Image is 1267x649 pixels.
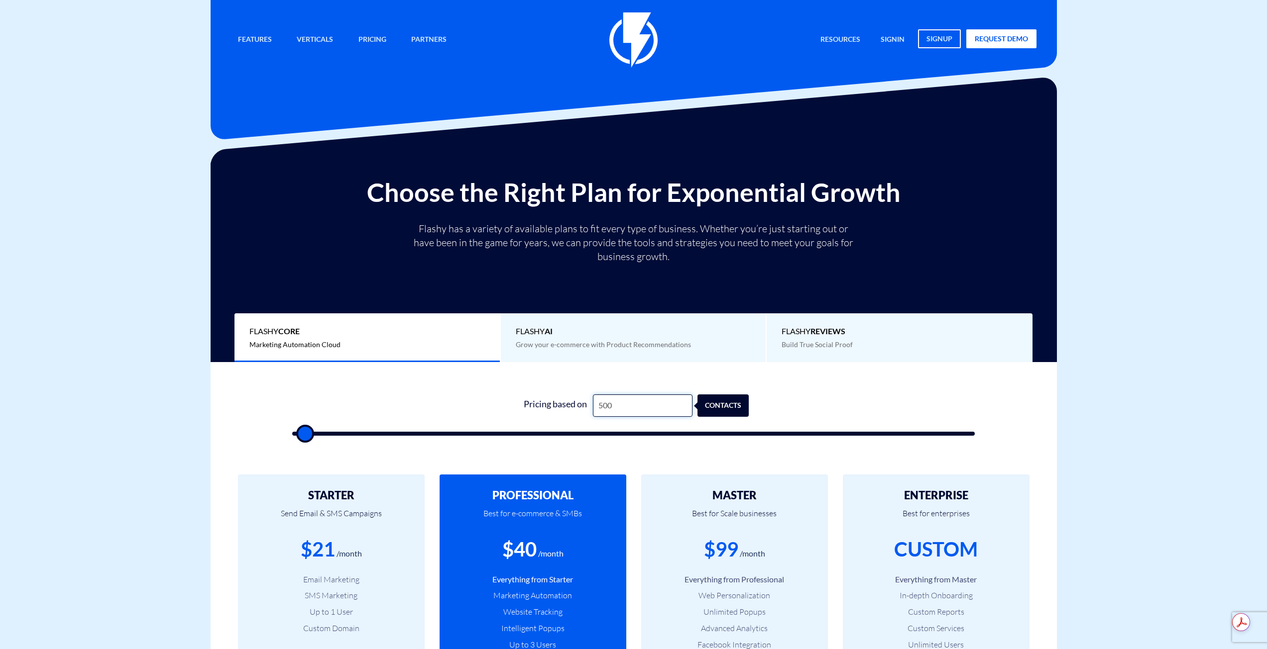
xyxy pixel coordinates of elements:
a: request demo [966,29,1037,48]
li: Custom Services [858,623,1015,634]
a: signup [918,29,961,48]
p: Send Email & SMS Campaigns [253,501,410,535]
h2: Choose the Right Plan for Exponential Growth [218,178,1049,206]
span: Flashy [782,326,1018,337]
a: Features [230,29,279,51]
p: Flashy has a variety of available plans to fit every type of business. Whether you’re just starti... [410,222,858,264]
span: Flashy [249,326,485,337]
div: /month [538,548,564,559]
h2: STARTER [253,489,410,501]
div: Pricing based on [518,394,593,417]
li: Custom Domain [253,623,410,634]
li: Up to 1 User [253,606,410,618]
div: $21 [301,535,335,563]
p: Best for e-commerce & SMBs [455,501,611,535]
div: contacts [708,394,760,417]
li: Website Tracking [455,606,611,618]
div: CUSTOM [894,535,978,563]
p: Best for enterprises [858,501,1015,535]
span: Marketing Automation Cloud [249,340,341,349]
li: Web Personalization [656,590,813,601]
b: REVIEWS [810,326,845,336]
a: signin [873,29,912,51]
a: Partners [404,29,454,51]
a: Resources [813,29,868,51]
span: Build True Social Proof [782,340,853,349]
li: Unlimited Popups [656,606,813,618]
b: AI [545,326,553,336]
li: Custom Reports [858,606,1015,618]
span: Grow your e-commerce with Product Recommendations [516,340,691,349]
a: Pricing [351,29,394,51]
p: Best for Scale businesses [656,501,813,535]
h2: PROFESSIONAL [455,489,611,501]
li: SMS Marketing [253,590,410,601]
h2: ENTERPRISE [858,489,1015,501]
li: Everything from Starter [455,574,611,585]
div: /month [740,548,765,559]
div: $99 [704,535,738,563]
li: Marketing Automation [455,590,611,601]
li: Everything from Master [858,574,1015,585]
div: $40 [502,535,537,563]
span: Flashy [516,326,751,337]
li: Advanced Analytics [656,623,813,634]
div: /month [337,548,362,559]
a: Verticals [289,29,341,51]
h2: MASTER [656,489,813,501]
li: Everything from Professional [656,574,813,585]
b: Core [278,326,300,336]
li: In-depth Onboarding [858,590,1015,601]
li: Intelligent Popups [455,623,611,634]
li: Email Marketing [253,574,410,585]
